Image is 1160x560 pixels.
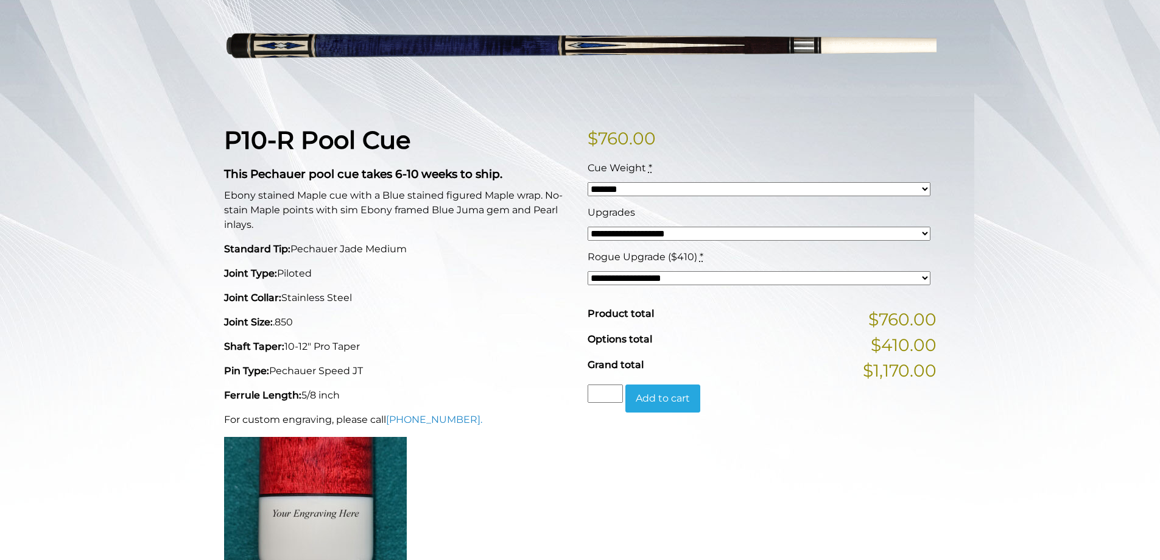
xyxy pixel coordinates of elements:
span: $760.00 [868,307,937,332]
strong: Joint Size: [224,316,273,328]
strong: Standard Tip: [224,243,290,255]
abbr: required [649,162,652,174]
span: Rogue Upgrade ($410) [588,251,697,263]
input: Product quantity [588,385,623,403]
a: [PHONE_NUMBER]. [386,414,482,425]
strong: P10-R Pool Cue [224,125,410,155]
span: Options total [588,333,652,345]
p: 10-12" Pro Taper [224,339,573,354]
span: Product total [588,308,654,319]
strong: Joint Collar: [224,292,281,303]
abbr: required [700,251,703,263]
button: Add to cart [625,385,700,413]
p: Pechauer Jade Medium [224,242,573,257]
p: .850 [224,315,573,330]
strong: This Pechauer pool cue takes 6-10 weeks to ship. [224,167,502,181]
strong: Joint Type: [224,268,277,279]
span: $410.00 [871,332,937,358]
p: Stainless Steel [224,291,573,305]
span: Cue Weight [588,162,646,174]
span: Grand total [588,359,644,370]
p: Piloted [224,266,573,281]
strong: Ferrule Length: [224,389,301,401]
span: Upgrades [588,207,635,218]
p: Ebony stained Maple cue with a Blue stained figured Maple wrap. No-stain Maple points with sim Eb... [224,188,573,232]
strong: Shaft Taper: [224,341,284,352]
p: For custom engraving, please call [224,413,573,427]
span: $1,170.00 [863,358,937,383]
strong: Pin Type: [224,365,269,377]
bdi: 760.00 [588,128,656,149]
span: $ [588,128,598,149]
p: 5/8 inch [224,388,573,403]
p: Pechauer Speed JT [224,364,573,378]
